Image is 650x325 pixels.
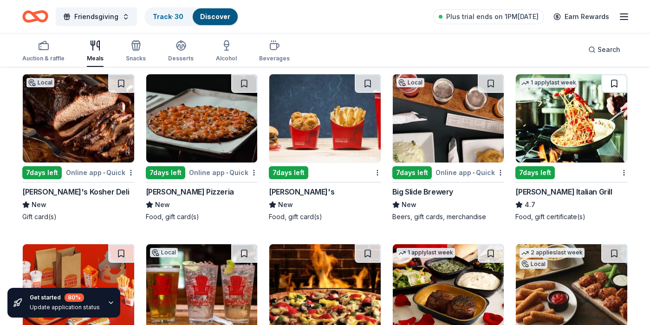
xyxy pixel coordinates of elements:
[226,169,228,176] span: •
[392,186,453,197] div: Big Slide Brewery
[515,74,628,221] a: Image for Carrabba's Italian Grill1 applylast week7days left[PERSON_NAME] Italian Grill4.7Food, g...
[30,304,100,311] div: Update application status
[22,55,65,62] div: Auction & raffle
[146,186,234,197] div: [PERSON_NAME] Pizzeria
[520,260,547,269] div: Local
[150,248,178,257] div: Local
[548,8,615,25] a: Earn Rewards
[269,166,308,179] div: 7 days left
[26,78,54,87] div: Local
[520,248,585,258] div: 2 applies last week
[155,199,170,210] span: New
[396,78,424,87] div: Local
[30,293,100,302] div: Get started
[74,11,118,22] span: Friendsgiving
[259,55,290,62] div: Beverages
[216,36,237,67] button: Alcohol
[144,7,239,26] button: Track· 30Discover
[146,74,258,162] img: Image for Pepe's Pizzeria
[200,13,230,20] a: Discover
[581,40,628,59] button: Search
[446,11,539,22] span: Plus trial ends on 1PM[DATE]
[269,74,381,162] img: Image for Wendy's
[87,36,104,67] button: Meals
[153,13,183,20] a: Track· 30
[66,167,135,178] div: Online app Quick
[435,167,504,178] div: Online app Quick
[146,166,185,179] div: 7 days left
[22,166,62,179] div: 7 days left
[598,44,620,55] span: Search
[87,55,104,62] div: Meals
[515,166,555,179] div: 7 days left
[126,36,146,67] button: Snacks
[516,74,627,162] img: Image for Carrabba's Italian Grill
[269,212,381,221] div: Food, gift card(s)
[525,199,535,210] span: 4.7
[520,78,578,88] div: 1 apply last week
[168,36,194,67] button: Desserts
[32,199,46,210] span: New
[189,167,258,178] div: Online app Quick
[392,212,505,221] div: Beers, gift cards, merchandise
[433,9,544,24] a: Plus trial ends on 1PM[DATE]
[392,166,432,179] div: 7 days left
[56,7,137,26] button: Friendsgiving
[146,74,258,221] a: Image for Pepe's Pizzeria7days leftOnline app•Quick[PERSON_NAME] PizzeriaNewFood, gift card(s)
[22,74,135,221] a: Image for Ben's Kosher DeliLocal7days leftOnline app•Quick[PERSON_NAME]'s Kosher DeliNewGift card(s)
[146,212,258,221] div: Food, gift card(s)
[22,212,135,221] div: Gift card(s)
[22,6,48,27] a: Home
[515,186,612,197] div: [PERSON_NAME] Italian Grill
[278,199,293,210] span: New
[515,212,628,221] div: Food, gift certificate(s)
[126,55,146,62] div: Snacks
[269,74,381,221] a: Image for Wendy's7days left[PERSON_NAME]'sNewFood, gift card(s)
[65,293,84,302] div: 80 %
[269,186,334,197] div: [PERSON_NAME]'s
[393,74,504,162] img: Image for Big Slide Brewery
[22,186,129,197] div: [PERSON_NAME]'s Kosher Deli
[259,36,290,67] button: Beverages
[216,55,237,62] div: Alcohol
[168,55,194,62] div: Desserts
[402,199,416,210] span: New
[392,74,505,221] a: Image for Big Slide BreweryLocal7days leftOnline app•QuickBig Slide BreweryNewBeers, gift cards, ...
[473,169,474,176] span: •
[23,74,134,162] img: Image for Ben's Kosher Deli
[103,169,105,176] span: •
[22,36,65,67] button: Auction & raffle
[396,248,455,258] div: 1 apply last week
